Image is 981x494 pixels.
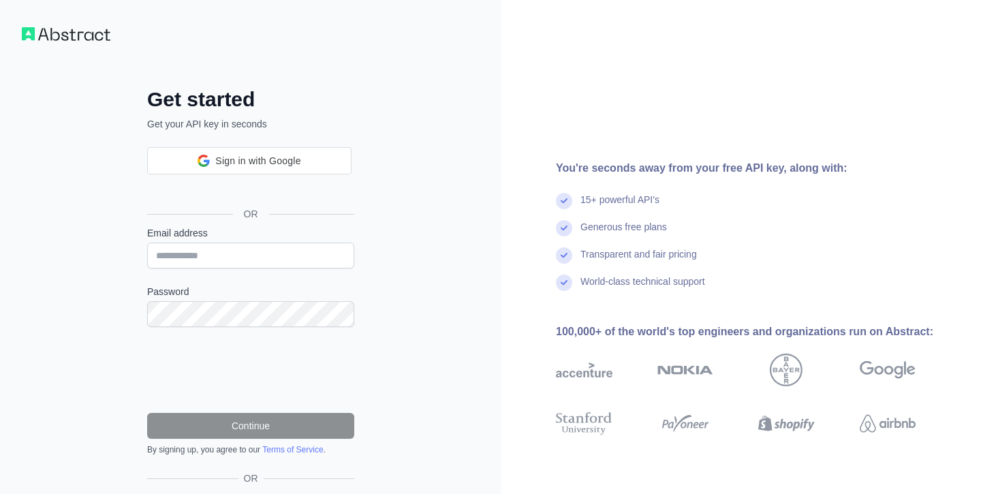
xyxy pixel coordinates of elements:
[556,193,572,209] img: check mark
[556,220,572,236] img: check mark
[147,147,352,174] div: Sign in with Google
[147,117,354,131] p: Get your API key in seconds
[556,160,959,176] div: You're seconds away from your free API key, along with:
[556,275,572,291] img: check mark
[860,410,916,437] img: airbnb
[147,87,354,112] h2: Get started
[580,220,667,247] div: Generous free plans
[556,354,612,386] img: accenture
[147,226,354,240] label: Email address
[147,343,354,397] iframe: reCAPTCHA
[140,173,358,203] iframe: Sign in with Google Button
[580,193,659,220] div: 15+ powerful API's
[262,445,323,454] a: Terms of Service
[233,207,269,221] span: OR
[556,247,572,264] img: check mark
[758,410,815,437] img: shopify
[860,354,916,386] img: google
[770,354,803,386] img: bayer
[556,324,959,340] div: 100,000+ of the world's top engineers and organizations run on Abstract:
[147,285,354,298] label: Password
[657,354,714,386] img: nokia
[147,444,354,455] div: By signing up, you agree to our .
[580,247,697,275] div: Transparent and fair pricing
[238,472,264,485] span: OR
[147,413,354,439] button: Continue
[580,275,705,302] div: World-class technical support
[556,410,612,437] img: stanford university
[215,154,300,168] span: Sign in with Google
[657,410,714,437] img: payoneer
[22,27,110,41] img: Workflow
